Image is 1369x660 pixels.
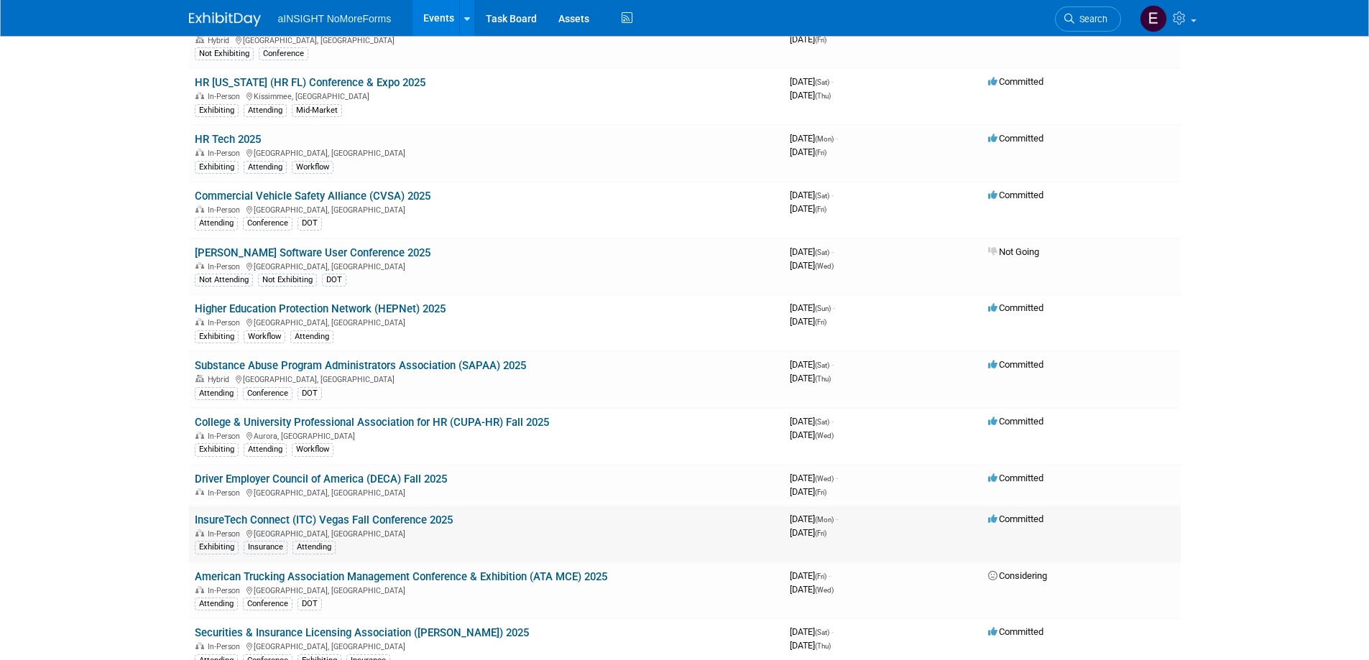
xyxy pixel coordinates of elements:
[195,246,430,259] a: [PERSON_NAME] Software User Conference 2025
[195,473,447,485] a: Driver Employer Council of America (DECA) Fall 2025
[815,432,834,440] span: (Wed)
[790,584,834,595] span: [DATE]
[790,527,826,538] span: [DATE]
[790,486,826,497] span: [DATE]
[195,205,204,213] img: In-Person Event
[195,640,778,651] div: [GEOGRAPHIC_DATA], [GEOGRAPHIC_DATA]
[815,36,826,44] span: (Fri)
[815,516,834,524] span: (Mon)
[195,359,526,372] a: Substance Abuse Program Administrators Association (SAPAA) 2025
[790,513,838,524] span: [DATE]
[790,76,834,87] span: [DATE]
[815,628,829,636] span: (Sat)
[208,149,244,158] span: In-Person
[790,570,831,581] span: [DATE]
[195,76,425,89] a: HR [US_STATE] (HR FL) Conference & Expo 2025
[208,205,244,215] span: In-Person
[292,541,336,554] div: Attending
[195,190,430,203] a: Commercial Vehicle Safety Alliance (CVSA) 2025
[195,486,778,498] div: [GEOGRAPHIC_DATA], [GEOGRAPHIC_DATA]
[831,626,834,637] span: -
[195,330,239,343] div: Exhibiting
[195,149,204,156] img: In-Person Event
[189,12,261,27] img: ExhibitDay
[790,203,826,214] span: [DATE]
[790,373,831,384] span: [DATE]
[815,529,826,537] span: (Fri)
[790,359,834,370] span: [DATE]
[195,217,238,230] div: Attending
[988,416,1043,427] span: Committed
[208,318,244,327] span: In-Person
[195,570,607,583] a: American Trucking Association Management Conference & Exhibition (ATA MCE) 2025
[815,205,826,213] span: (Fri)
[322,274,346,287] div: DOT
[988,473,1043,483] span: Committed
[195,302,446,315] a: Higher Education Protection Network (HEPNet) 2025
[988,133,1043,144] span: Committed
[790,640,831,651] span: [DATE]
[208,432,244,441] span: In-Person
[815,248,829,256] span: (Sat)
[829,570,831,581] span: -
[292,104,342,117] div: Mid-Market
[195,387,238,400] div: Attending
[244,104,287,117] div: Attending
[988,570,1047,581] span: Considering
[790,473,838,483] span: [DATE]
[195,274,253,287] div: Not Attending
[292,161,333,174] div: Workflow
[195,527,778,539] div: [GEOGRAPHIC_DATA], [GEOGRAPHIC_DATA]
[298,217,322,230] div: DOT
[988,76,1043,87] span: Committed
[988,302,1043,313] span: Committed
[831,416,834,427] span: -
[298,598,322,610] div: DOT
[815,642,831,650] span: (Thu)
[208,488,244,498] span: In-Person
[195,642,204,649] img: In-Person Event
[815,192,829,200] span: (Sat)
[298,387,322,400] div: DOT
[790,133,838,144] span: [DATE]
[243,598,292,610] div: Conference
[208,36,234,45] span: Hybrid
[195,104,239,117] div: Exhibiting
[195,375,204,382] img: Hybrid Event
[790,316,826,327] span: [DATE]
[815,586,834,594] span: (Wed)
[831,190,834,200] span: -
[208,262,244,271] span: In-Person
[195,373,778,384] div: [GEOGRAPHIC_DATA], [GEOGRAPHIC_DATA]
[831,76,834,87] span: -
[815,488,826,496] span: (Fri)
[831,246,834,257] span: -
[1055,6,1121,32] a: Search
[988,246,1039,257] span: Not Going
[836,473,838,483] span: -
[259,47,308,60] div: Conference
[988,626,1043,637] span: Committed
[258,274,317,287] div: Not Exhibiting
[836,513,838,524] span: -
[208,92,244,101] span: In-Person
[833,302,835,313] span: -
[790,34,826,45] span: [DATE]
[278,13,392,24] span: aINSIGHT NoMoreForms
[195,203,778,215] div: [GEOGRAPHIC_DATA], [GEOGRAPHIC_DATA]
[790,190,834,200] span: [DATE]
[195,161,239,174] div: Exhibiting
[195,586,204,593] img: In-Person Event
[790,147,826,157] span: [DATE]
[195,90,778,101] div: Kissimmee, [GEOGRAPHIC_DATA]
[790,90,831,101] span: [DATE]
[195,432,204,439] img: In-Person Event
[208,642,244,651] span: In-Person
[790,626,834,637] span: [DATE]
[195,584,778,595] div: [GEOGRAPHIC_DATA], [GEOGRAPHIC_DATA]
[815,318,826,326] span: (Fri)
[815,135,834,143] span: (Mon)
[790,260,834,271] span: [DATE]
[988,513,1043,524] span: Committed
[208,375,234,384] span: Hybrid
